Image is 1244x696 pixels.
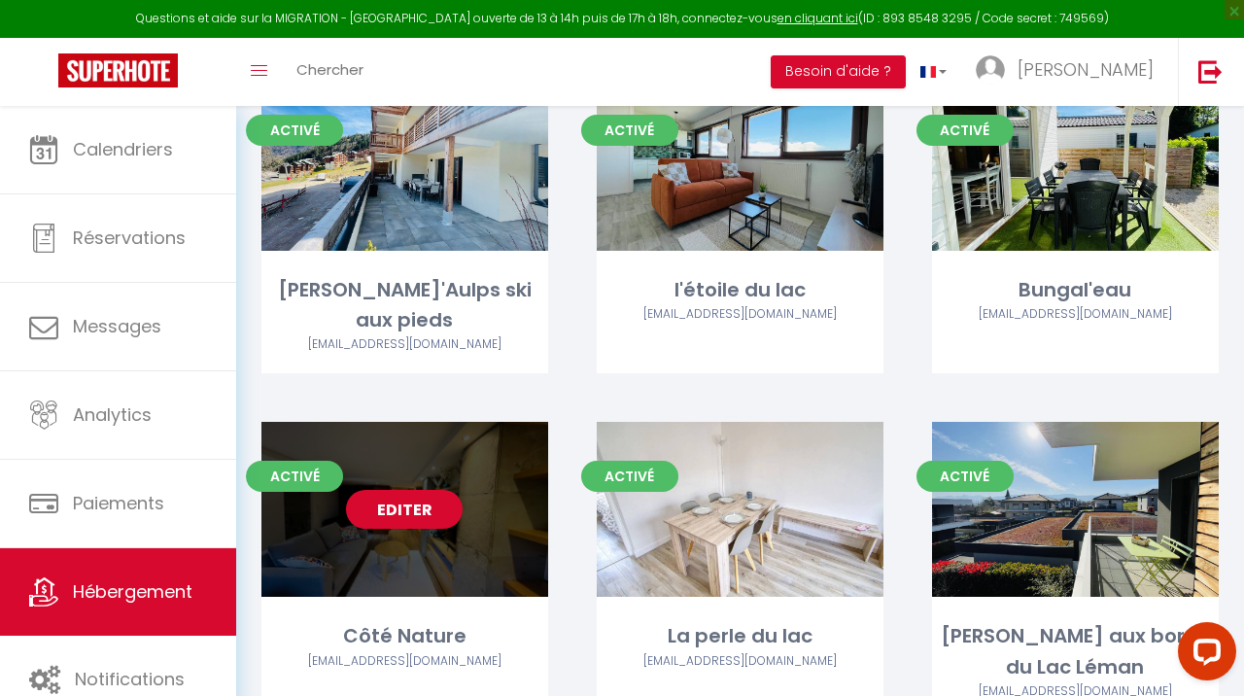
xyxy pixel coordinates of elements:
span: Notifications [75,667,185,691]
span: [PERSON_NAME] [1018,57,1154,82]
div: l'étoile du lac [597,275,883,305]
a: ... [PERSON_NAME] [961,38,1178,106]
span: Activé [916,461,1014,492]
span: Activé [581,461,678,492]
div: Côté Nature [261,621,548,651]
div: La perle du lac [597,621,883,651]
a: Editer [1017,490,1133,529]
div: Bungal'eau [932,275,1219,305]
span: Analytics [73,402,152,427]
span: Activé [581,115,678,146]
a: Editer [346,490,463,529]
iframe: LiveChat chat widget [1162,614,1244,696]
img: Super Booking [58,53,178,87]
a: Chercher [282,38,378,106]
span: Activé [916,115,1014,146]
span: Hébergement [73,579,192,604]
div: Airbnb [932,305,1219,324]
span: Messages [73,314,161,338]
span: Paiements [73,491,164,515]
a: Editer [681,490,798,529]
a: en cliquant ici [777,10,858,26]
a: Editer [1017,144,1133,183]
a: Editer [681,144,798,183]
img: ... [976,55,1005,85]
div: Airbnb [261,335,548,354]
div: Airbnb [597,652,883,671]
div: Airbnb [597,305,883,324]
button: Besoin d'aide ? [771,55,906,88]
span: Activé [246,115,343,146]
img: logout [1198,59,1223,84]
span: Activé [246,461,343,492]
span: Calendriers [73,137,173,161]
div: [PERSON_NAME] aux bords du Lac Léman [932,621,1219,682]
span: Chercher [296,59,363,80]
span: Réservations [73,226,186,250]
div: Airbnb [261,652,548,671]
div: [PERSON_NAME]'Aulps ski aux pieds [261,275,548,336]
a: Editer [346,144,463,183]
